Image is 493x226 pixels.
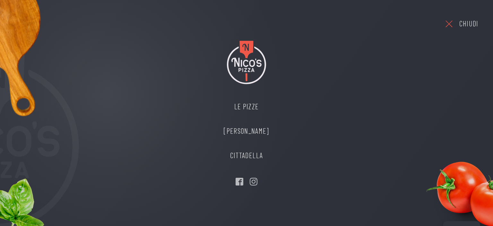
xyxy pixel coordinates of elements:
a: Chiudi [444,15,478,32]
a: [PERSON_NAME] [217,119,275,143]
div: Chiudi [459,18,478,30]
a: Cittadella [217,143,275,168]
a: Le Pizze [217,95,275,119]
img: Nico's Pizza Logo Colori [227,41,266,84]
